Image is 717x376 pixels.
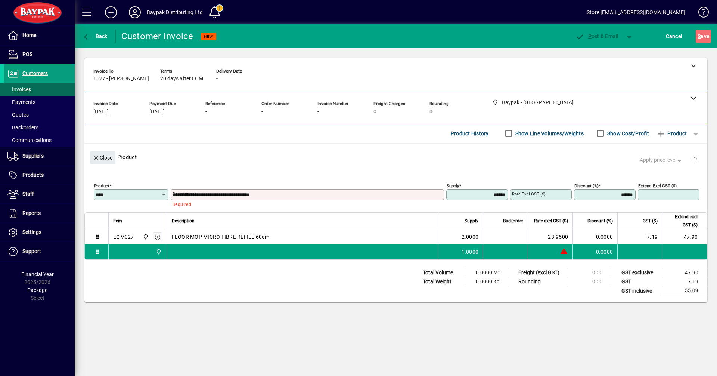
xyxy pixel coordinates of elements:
span: 0 [429,109,432,115]
span: 0 [373,109,376,115]
span: Products [22,172,44,178]
span: - [205,109,207,115]
a: Knowledge Base [693,1,708,26]
td: Rounding [515,277,567,286]
span: 20 days after EOM [160,76,203,82]
td: 55.09 [662,286,707,296]
div: Product [84,144,707,171]
td: 47.90 [662,268,707,277]
a: Payments [4,96,75,108]
span: Invoices [7,86,31,92]
span: Backorder [503,217,523,225]
td: GST [618,277,662,286]
div: Store [EMAIL_ADDRESS][DOMAIN_NAME] [587,6,685,18]
span: Back [83,33,108,39]
a: Communications [4,134,75,147]
td: 0.00 [567,277,612,286]
button: Cancel [664,30,684,43]
span: Apply price level [640,156,683,164]
button: Back [81,30,109,43]
td: Total Weight [419,277,464,286]
mat-label: Extend excl GST ($) [638,183,677,188]
mat-label: Description [173,191,195,197]
span: Customers [22,70,48,76]
span: ave [698,30,709,42]
td: Freight (excl GST) [515,268,567,277]
button: Add [99,6,123,19]
mat-label: Discount (%) [574,183,599,188]
span: - [216,76,218,82]
span: S [698,33,701,39]
button: Profile [123,6,147,19]
div: 23.9500 [533,233,568,241]
span: - [261,109,263,115]
td: 0.0000 M³ [464,268,509,277]
span: Support [22,248,41,254]
span: GST ($) [643,217,658,225]
td: 0.0000 [572,229,617,244]
div: Customer Invoice [121,30,193,42]
span: Product History [451,127,489,139]
span: - [317,109,319,115]
span: P [588,33,592,39]
a: Quotes [4,108,75,121]
span: Extend excl GST ($) [667,213,698,229]
span: [DATE] [93,109,109,115]
app-page-header-button: Close [88,154,117,161]
td: 0.00 [567,268,612,277]
button: Close [90,151,115,164]
td: GST exclusive [618,268,662,277]
div: EQM027 [113,233,134,241]
span: Description [172,217,195,225]
a: Home [4,26,75,45]
td: 47.90 [662,229,707,244]
button: Delete [686,151,704,169]
a: Invoices [4,83,75,96]
span: Item [113,217,122,225]
mat-label: Rate excl GST ($) [512,191,546,197]
span: Package [27,287,47,293]
span: Payments [7,99,35,105]
mat-label: Product [94,183,109,188]
button: Product History [448,127,492,140]
span: Financial Year [21,271,54,277]
span: Baypak - Onekawa [141,233,149,241]
span: Supply [465,217,478,225]
a: Settings [4,223,75,242]
a: Backorders [4,121,75,134]
app-page-header-button: Delete [686,157,704,163]
td: 7.19 [617,229,662,244]
span: Reports [22,210,41,216]
span: [DATE] [149,109,165,115]
app-page-header-button: Back [75,30,116,43]
span: 1527 - [PERSON_NAME] [93,76,149,82]
mat-label: Supply [447,183,459,188]
span: Quotes [7,112,29,118]
span: NEW [204,34,213,39]
button: Save [696,30,711,43]
a: Reports [4,204,75,223]
span: Staff [22,191,34,197]
a: Suppliers [4,147,75,166]
button: Post & Email [571,30,622,43]
span: Close [93,152,112,164]
span: 2.0000 [462,233,479,241]
span: Home [22,32,36,38]
a: POS [4,45,75,64]
span: Baypak - Onekawa [154,248,162,256]
td: GST inclusive [618,286,662,296]
span: Rate excl GST ($) [534,217,568,225]
a: Staff [4,185,75,204]
td: 7.19 [662,277,707,286]
label: Show Line Volumes/Weights [514,130,584,137]
a: Support [4,242,75,261]
span: POS [22,51,32,57]
label: Show Cost/Profit [606,130,649,137]
a: Products [4,166,75,185]
span: Cancel [666,30,682,42]
td: Total Volume [419,268,464,277]
span: FLOOR MOP MICRO FIBRE REFILL 60cm [172,233,269,241]
span: Backorders [7,124,38,130]
span: ost & Email [575,33,618,39]
span: Communications [7,137,52,143]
